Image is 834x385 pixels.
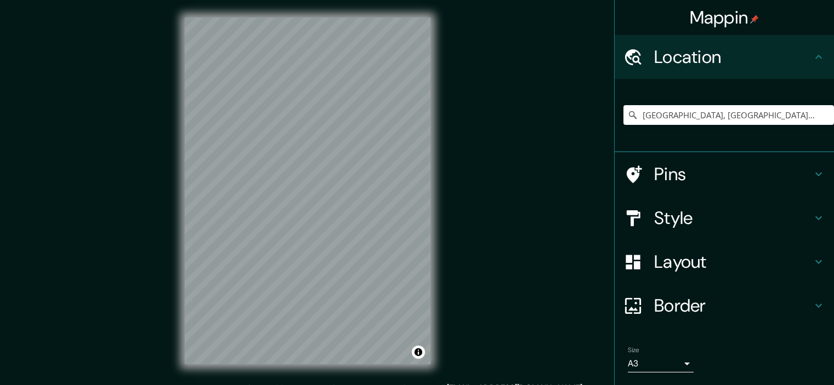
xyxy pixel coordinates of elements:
h4: Style [654,207,812,229]
div: Layout [615,240,834,284]
h4: Pins [654,163,812,185]
div: Style [615,196,834,240]
img: pin-icon.png [750,15,759,24]
h4: Layout [654,251,812,273]
h4: Mappin [690,7,759,28]
h4: Border [654,295,812,317]
iframe: Help widget launcher [736,342,822,373]
input: Pick your city or area [623,105,834,125]
label: Size [628,346,639,355]
canvas: Map [185,18,430,364]
button: Toggle attribution [412,346,425,359]
h4: Location [654,46,812,68]
div: Border [615,284,834,327]
div: Pins [615,152,834,196]
div: A3 [628,355,694,372]
div: Location [615,35,834,79]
